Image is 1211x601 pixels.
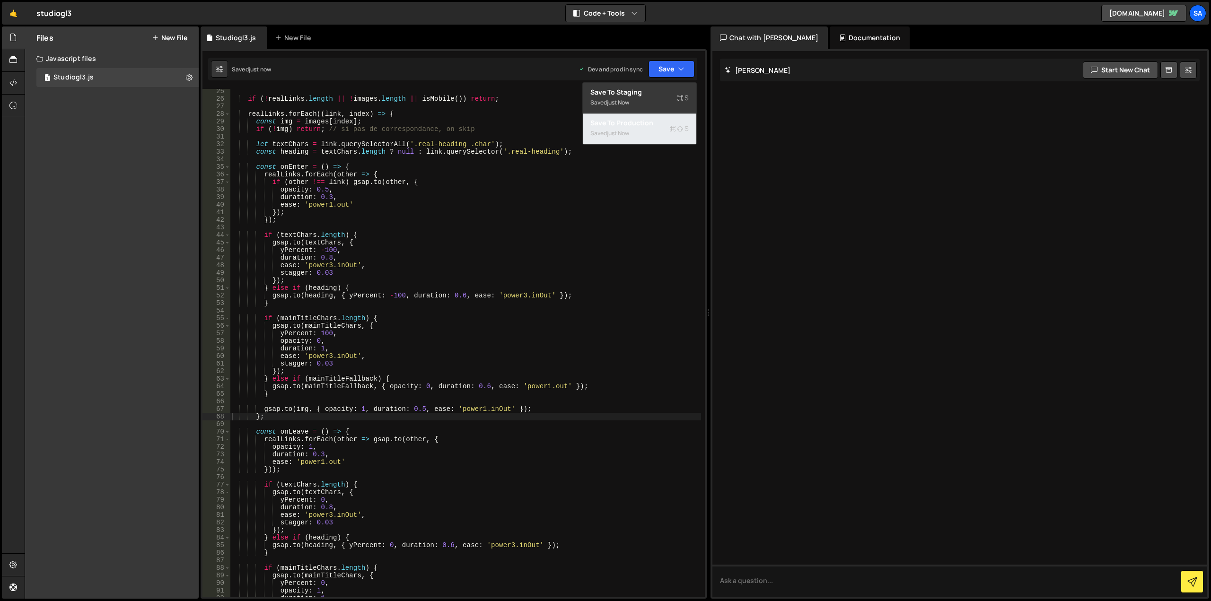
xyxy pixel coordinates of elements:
[202,367,230,375] div: 62
[202,216,230,224] div: 42
[202,224,230,231] div: 43
[202,171,230,178] div: 36
[202,572,230,579] div: 89
[202,284,230,292] div: 51
[202,140,230,148] div: 32
[202,360,230,367] div: 61
[249,65,271,73] div: just now
[590,97,689,108] div: Saved
[202,95,230,103] div: 26
[202,413,230,420] div: 68
[202,481,230,488] div: 77
[202,383,230,390] div: 64
[649,61,694,78] button: Save
[202,564,230,572] div: 88
[202,118,230,125] div: 29
[583,113,696,144] button: Save to ProductionS Savedjust now
[677,93,689,103] span: S
[202,496,230,504] div: 79
[202,436,230,443] div: 71
[1189,5,1206,22] a: sa
[202,87,230,95] div: 25
[202,375,230,383] div: 63
[590,128,689,139] div: Saved
[202,526,230,534] div: 83
[202,549,230,557] div: 86
[202,557,230,564] div: 87
[44,75,50,82] span: 1
[202,269,230,277] div: 49
[1101,5,1186,22] a: [DOMAIN_NAME]
[202,579,230,587] div: 90
[202,322,230,330] div: 56
[202,519,230,526] div: 82
[202,330,230,337] div: 57
[202,133,230,140] div: 31
[579,65,643,73] div: Dev and prod in sync
[202,488,230,496] div: 78
[202,156,230,163] div: 34
[607,129,629,137] div: just now
[202,201,230,209] div: 40
[202,451,230,458] div: 73
[202,511,230,519] div: 81
[202,541,230,549] div: 85
[830,26,910,49] div: Documentation
[202,466,230,473] div: 75
[202,261,230,269] div: 48
[36,33,53,43] h2: Files
[202,428,230,436] div: 70
[2,2,25,25] a: 🤙
[202,178,230,186] div: 37
[202,587,230,594] div: 91
[202,405,230,413] div: 67
[152,34,187,42] button: New File
[202,314,230,322] div: 55
[202,110,230,118] div: 28
[202,390,230,398] div: 65
[590,118,689,128] div: Save to Production
[202,277,230,284] div: 50
[583,83,696,113] button: Save to StagingS Savedjust now
[202,398,230,405] div: 66
[232,65,271,73] div: Saved
[566,5,645,22] button: Code + Tools
[202,103,230,110] div: 27
[202,504,230,511] div: 80
[202,125,230,133] div: 30
[202,337,230,345] div: 58
[590,87,689,97] div: Save to Staging
[725,66,790,75] h2: [PERSON_NAME]
[202,473,230,481] div: 76
[202,534,230,541] div: 84
[669,124,689,133] span: S
[36,68,199,87] div: 14867/38658.js
[202,299,230,307] div: 53
[36,8,71,19] div: studiogl3
[202,458,230,466] div: 74
[53,73,94,82] div: Studiogl3.js
[202,193,230,201] div: 39
[202,307,230,314] div: 54
[202,254,230,261] div: 47
[202,246,230,254] div: 46
[202,420,230,428] div: 69
[607,98,629,106] div: just now
[202,443,230,451] div: 72
[202,231,230,239] div: 44
[275,33,315,43] div: New File
[1083,61,1158,78] button: Start new chat
[202,148,230,156] div: 33
[202,345,230,352] div: 59
[202,292,230,299] div: 52
[216,33,256,43] div: Studiogl3.js
[202,186,230,193] div: 38
[202,239,230,246] div: 45
[202,163,230,171] div: 35
[202,352,230,360] div: 60
[711,26,828,49] div: Chat with [PERSON_NAME]
[25,49,199,68] div: Javascript files
[202,209,230,216] div: 41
